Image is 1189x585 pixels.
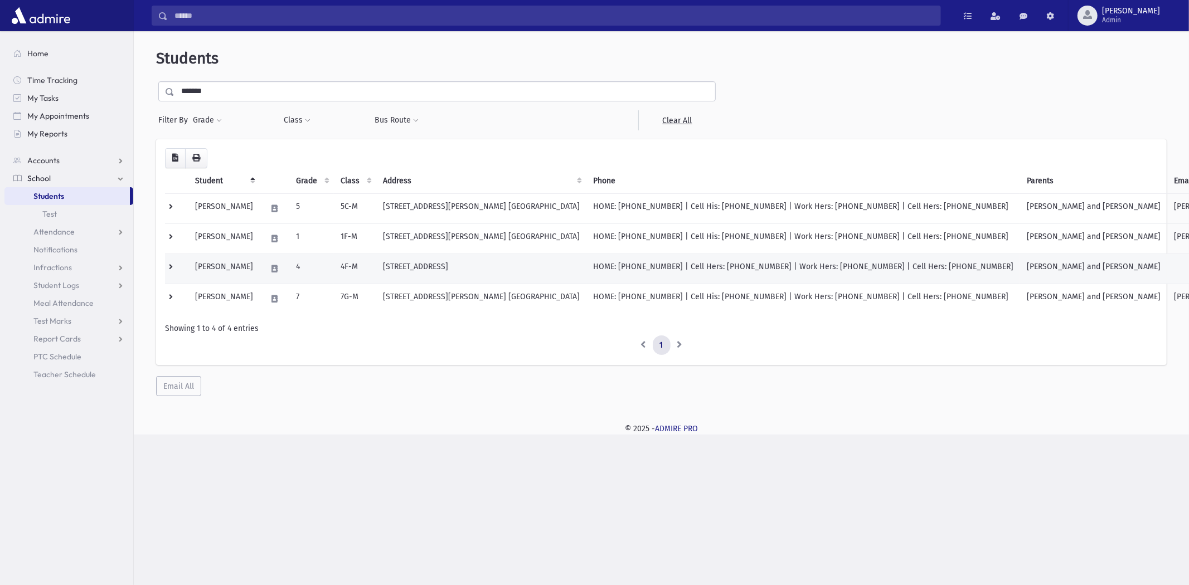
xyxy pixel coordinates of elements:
[33,334,81,344] span: Report Cards
[376,284,586,314] td: [STREET_ADDRESS][PERSON_NAME] [GEOGRAPHIC_DATA]
[152,423,1171,435] div: © 2025 -
[185,148,207,168] button: Print
[188,284,260,314] td: [PERSON_NAME]
[334,284,376,314] td: 7G-M
[334,223,376,253] td: 1F-M
[27,129,67,139] span: My Reports
[4,71,133,89] a: Time Tracking
[1020,168,1167,194] th: Parents
[283,110,311,130] button: Class
[586,253,1020,284] td: HOME: [PHONE_NUMBER] | Cell Hers: [PHONE_NUMBER] | Work Hers: [PHONE_NUMBER] | Cell Hers: [PHONE_...
[334,253,376,284] td: 4F-M
[376,193,586,223] td: [STREET_ADDRESS][PERSON_NAME] [GEOGRAPHIC_DATA]
[376,223,586,253] td: [STREET_ADDRESS][PERSON_NAME] [GEOGRAPHIC_DATA]
[1102,16,1160,25] span: Admin
[165,323,1158,334] div: Showing 1 to 4 of 4 entries
[586,193,1020,223] td: HOME: [PHONE_NUMBER] | Cell His: [PHONE_NUMBER] | Work Hers: [PHONE_NUMBER] | Cell Hers: [PHONE_N...
[4,276,133,294] a: Student Logs
[33,298,94,308] span: Meal Attendance
[653,335,671,355] a: 1
[165,148,186,168] button: CSV
[289,223,334,253] td: 1
[289,253,334,284] td: 4
[27,111,89,121] span: My Appointments
[1020,253,1167,284] td: [PERSON_NAME] and [PERSON_NAME]
[188,223,260,253] td: [PERSON_NAME]
[376,253,586,284] td: [STREET_ADDRESS]
[4,152,133,169] a: Accounts
[1020,223,1167,253] td: [PERSON_NAME] and [PERSON_NAME]
[188,168,260,194] th: Student: activate to sort column descending
[4,294,133,312] a: Meal Attendance
[27,173,51,183] span: School
[289,284,334,314] td: 7
[4,187,130,205] a: Students
[4,107,133,125] a: My Appointments
[4,241,133,259] a: Notifications
[188,193,260,223] td: [PERSON_NAME]
[168,6,940,26] input: Search
[4,125,133,143] a: My Reports
[33,280,79,290] span: Student Logs
[33,262,72,272] span: Infractions
[4,89,133,107] a: My Tasks
[4,312,133,330] a: Test Marks
[334,193,376,223] td: 5C-M
[638,110,716,130] a: Clear All
[1020,284,1167,314] td: [PERSON_NAME] and [PERSON_NAME]
[27,48,48,58] span: Home
[156,376,201,396] button: Email All
[4,169,133,187] a: School
[376,168,586,194] th: Address: activate to sort column ascending
[4,45,133,62] a: Home
[4,205,133,223] a: Test
[4,259,133,276] a: Infractions
[4,348,133,365] a: PTC Schedule
[655,424,698,433] a: ADMIRE PRO
[188,253,260,284] td: [PERSON_NAME]
[33,316,71,326] span: Test Marks
[33,352,81,362] span: PTC Schedule
[289,168,334,194] th: Grade: activate to sort column ascending
[586,284,1020,314] td: HOME: [PHONE_NUMBER] | Cell His: [PHONE_NUMBER] | Work Hers: [PHONE_NUMBER] | Cell Hers: [PHONE_N...
[9,4,73,27] img: AdmirePro
[334,168,376,194] th: Class: activate to sort column ascending
[4,330,133,348] a: Report Cards
[33,227,75,237] span: Attendance
[33,369,96,379] span: Teacher Schedule
[375,110,420,130] button: Bus Route
[4,223,133,241] a: Attendance
[27,93,59,103] span: My Tasks
[192,110,222,130] button: Grade
[1102,7,1160,16] span: [PERSON_NAME]
[27,75,77,85] span: Time Tracking
[289,193,334,223] td: 5
[158,114,192,126] span: Filter By
[1020,193,1167,223] td: [PERSON_NAME] and [PERSON_NAME]
[33,191,64,201] span: Students
[27,155,60,165] span: Accounts
[156,49,219,67] span: Students
[33,245,77,255] span: Notifications
[586,223,1020,253] td: HOME: [PHONE_NUMBER] | Cell His: [PHONE_NUMBER] | Work Hers: [PHONE_NUMBER] | Cell Hers: [PHONE_N...
[586,168,1020,194] th: Phone
[4,365,133,383] a: Teacher Schedule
